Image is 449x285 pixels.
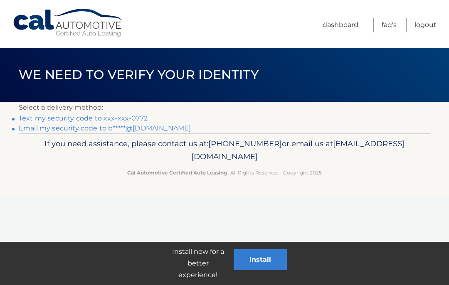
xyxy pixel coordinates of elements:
[414,18,437,32] a: Logout
[382,18,397,32] a: FAQ's
[127,170,227,176] strong: Cal Automotive Certified Auto Leasing
[12,8,125,38] a: Cal Automotive
[31,168,418,177] p: - All Rights Reserved - Copyright 2025
[162,246,234,281] p: Install now for a better experience!
[208,139,282,148] span: [PHONE_NUMBER]
[234,249,287,270] button: Install
[19,102,430,113] p: Select a delivery method:
[323,18,358,32] a: Dashboard
[19,124,191,132] a: Email my security code to b*****@[DOMAIN_NAME]
[19,114,148,122] a: Text my security code to xxx-xxx-0772
[31,137,418,164] p: If you need assistance, please contact us at: or email us at
[19,67,259,82] span: We need to verify your identity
